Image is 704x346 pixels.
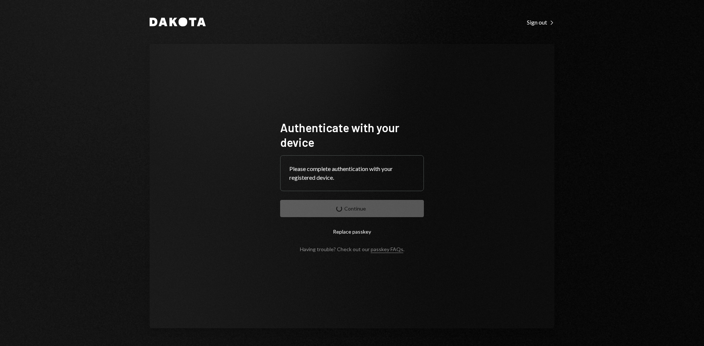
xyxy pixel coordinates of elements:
[280,223,424,240] button: Replace passkey
[527,19,554,26] div: Sign out
[527,18,554,26] a: Sign out
[371,246,403,253] a: passkey FAQs
[280,120,424,149] h1: Authenticate with your device
[289,164,415,182] div: Please complete authentication with your registered device.
[300,246,404,252] div: Having trouble? Check out our .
